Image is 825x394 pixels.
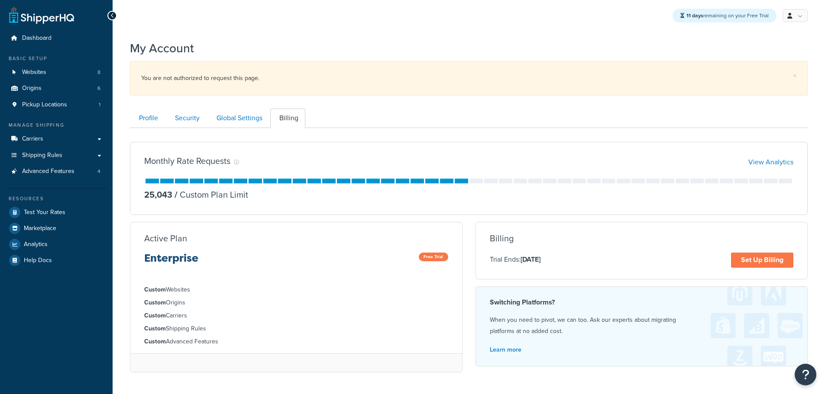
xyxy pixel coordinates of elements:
[731,253,793,268] a: Set Up Billing
[6,163,106,179] a: Advanced Features 4
[748,157,793,167] a: View Analytics
[490,234,514,243] h3: Billing
[490,297,794,308] h4: Switching Platforms?
[97,85,100,92] span: 6
[6,97,106,113] a: Pickup Locations 1
[6,122,106,129] div: Manage Shipping
[6,163,106,179] li: Advanced Features
[144,311,448,320] li: Carriers
[6,64,106,80] a: Websites 8
[141,72,796,84] div: You are not authorized to request this page.
[6,80,106,96] a: Origins 6
[795,364,816,385] button: Open Resource Center
[144,311,166,320] strong: Custom
[144,324,448,333] li: Shipping Rules
[22,35,52,42] span: Dashboard
[130,40,194,57] h1: My Account
[793,72,796,79] a: ×
[6,80,106,96] li: Origins
[6,237,106,252] a: Analytics
[24,241,48,248] span: Analytics
[673,9,776,22] div: remaining on your Free Trial
[22,101,67,109] span: Pickup Locations
[144,253,198,271] h3: Enterprise
[22,85,42,92] span: Origins
[521,254,540,264] strong: [DATE]
[6,195,106,202] div: Resources
[144,337,448,346] li: Advanced Features
[22,135,43,143] span: Carriers
[490,345,521,354] a: Learn more
[144,234,187,243] h3: Active Plan
[490,254,540,265] p: Trial Ends:
[270,109,305,128] a: Billing
[24,225,56,232] span: Marketplace
[175,188,178,201] span: /
[144,189,172,201] p: 25,043
[6,253,106,268] a: Help Docs
[6,30,106,46] a: Dashboard
[24,209,65,216] span: Test Your Rates
[144,156,230,166] h3: Monthly Rate Requests
[6,97,106,113] li: Pickup Locations
[22,152,62,159] span: Shipping Rules
[9,6,74,24] a: ShipperHQ Home
[97,168,100,175] span: 4
[144,324,166,333] strong: Custom
[144,298,448,308] li: Origins
[207,109,269,128] a: Global Settings
[6,147,106,163] a: Shipping Rules
[144,285,166,294] strong: Custom
[6,205,106,220] a: Test Your Rates
[99,101,100,109] span: 1
[130,109,165,128] a: Profile
[6,64,106,80] li: Websites
[24,257,52,264] span: Help Docs
[172,189,248,201] p: Custom Plan Limit
[166,109,207,128] a: Security
[419,253,448,261] span: Free Trial
[144,298,166,307] strong: Custom
[490,314,794,337] p: When you need to pivot, we can too. Ask our experts about migrating platforms at no added cost.
[6,131,106,147] a: Carriers
[6,55,106,62] div: Basic Setup
[144,285,448,295] li: Websites
[22,168,74,175] span: Advanced Features
[22,69,46,76] span: Websites
[686,12,703,19] strong: 11 days
[6,221,106,236] a: Marketplace
[144,337,166,346] strong: Custom
[97,69,100,76] span: 8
